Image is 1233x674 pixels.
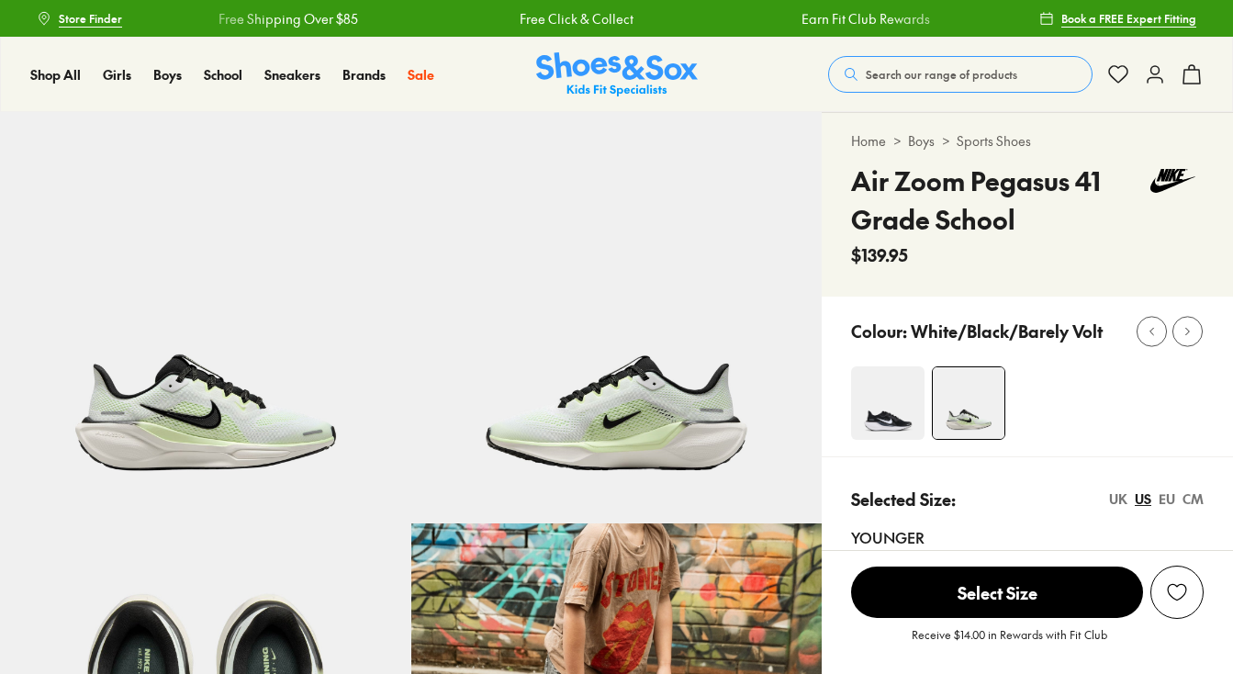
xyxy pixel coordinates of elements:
span: $139.95 [851,242,908,267]
div: US [1135,489,1151,509]
div: EU [1159,489,1175,509]
a: Store Finder [37,2,122,35]
button: Add to Wishlist [1150,566,1204,619]
a: Girls [103,65,131,84]
img: SNS_Logo_Responsive.svg [536,52,698,97]
a: Shop All [30,65,81,84]
img: 4-552065_1 [933,367,1004,439]
a: Sale [408,65,434,84]
div: UK [1109,489,1127,509]
span: Search our range of products [866,66,1017,83]
a: Boys [153,65,182,84]
a: School [204,65,242,84]
p: White/Black/Barely Volt [911,319,1103,343]
img: 4-515744_1 [851,366,925,440]
div: Younger [851,526,1204,548]
h4: Air Zoom Pegasus 41 Grade School [851,162,1142,239]
span: Book a FREE Expert Fitting [1061,10,1196,27]
div: CM [1183,489,1204,509]
button: Search our range of products [828,56,1093,93]
img: 5-552066_1 [411,112,823,523]
img: Vendor logo [1142,162,1204,200]
p: Colour: [851,319,907,343]
a: Book a FREE Expert Fitting [1039,2,1196,35]
a: Sports Shoes [957,131,1031,151]
span: Store Finder [59,10,122,27]
a: Free Click & Collect [520,9,633,28]
button: Select Size [851,566,1143,619]
p: Selected Size: [851,487,956,511]
div: > > [851,131,1204,151]
a: Brands [342,65,386,84]
span: Select Size [851,567,1143,618]
a: Sneakers [264,65,320,84]
p: Receive $14.00 in Rewards with Fit Club [912,626,1107,659]
a: Shoes & Sox [536,52,698,97]
a: Earn Fit Club Rewards [801,9,929,28]
a: Boys [908,131,935,151]
a: Home [851,131,886,151]
a: Free Shipping Over $85 [218,9,357,28]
